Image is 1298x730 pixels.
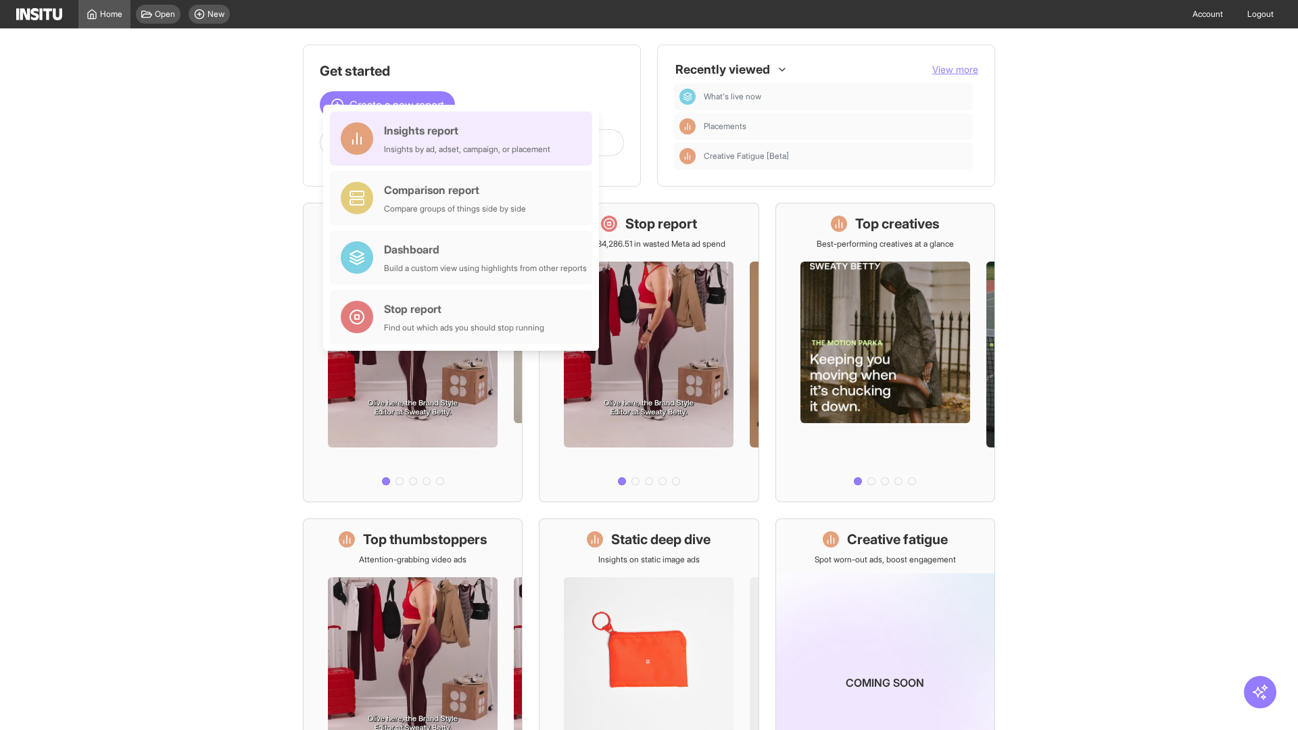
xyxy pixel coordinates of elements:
[320,91,455,118] button: Create a new report
[100,9,122,20] span: Home
[384,182,526,198] div: Comparison report
[625,214,697,233] h1: Stop report
[363,530,487,549] h1: Top thumbstoppers
[679,118,696,135] div: Insights
[384,241,587,258] div: Dashboard
[208,9,224,20] span: New
[679,89,696,105] div: Dashboard
[611,530,711,549] h1: Static deep dive
[384,122,550,139] div: Insights report
[303,203,523,502] a: What's live nowSee all active ads instantly
[704,151,789,162] span: Creative Fatigue [Beta]
[817,239,954,249] p: Best-performing creatives at a glance
[679,148,696,164] div: Insights
[704,91,967,102] span: What's live now
[320,62,624,80] h1: Get started
[704,121,967,132] span: Placements
[704,151,967,162] span: Creative Fatigue [Beta]
[775,203,995,502] a: Top creativesBest-performing creatives at a glance
[16,8,62,20] img: Logo
[932,63,978,76] button: View more
[384,263,587,274] div: Build a custom view using highlights from other reports
[350,97,444,113] span: Create a new report
[384,322,544,333] div: Find out which ads you should stop running
[384,144,550,155] div: Insights by ad, adset, campaign, or placement
[855,214,940,233] h1: Top creatives
[384,203,526,214] div: Compare groups of things side by side
[155,9,175,20] span: Open
[704,91,761,102] span: What's live now
[539,203,759,502] a: Stop reportSave £34,286.51 in wasted Meta ad spend
[573,239,725,249] p: Save £34,286.51 in wasted Meta ad spend
[932,64,978,75] span: View more
[704,121,746,132] span: Placements
[384,301,544,317] div: Stop report
[598,554,700,565] p: Insights on static image ads
[359,554,466,565] p: Attention-grabbing video ads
